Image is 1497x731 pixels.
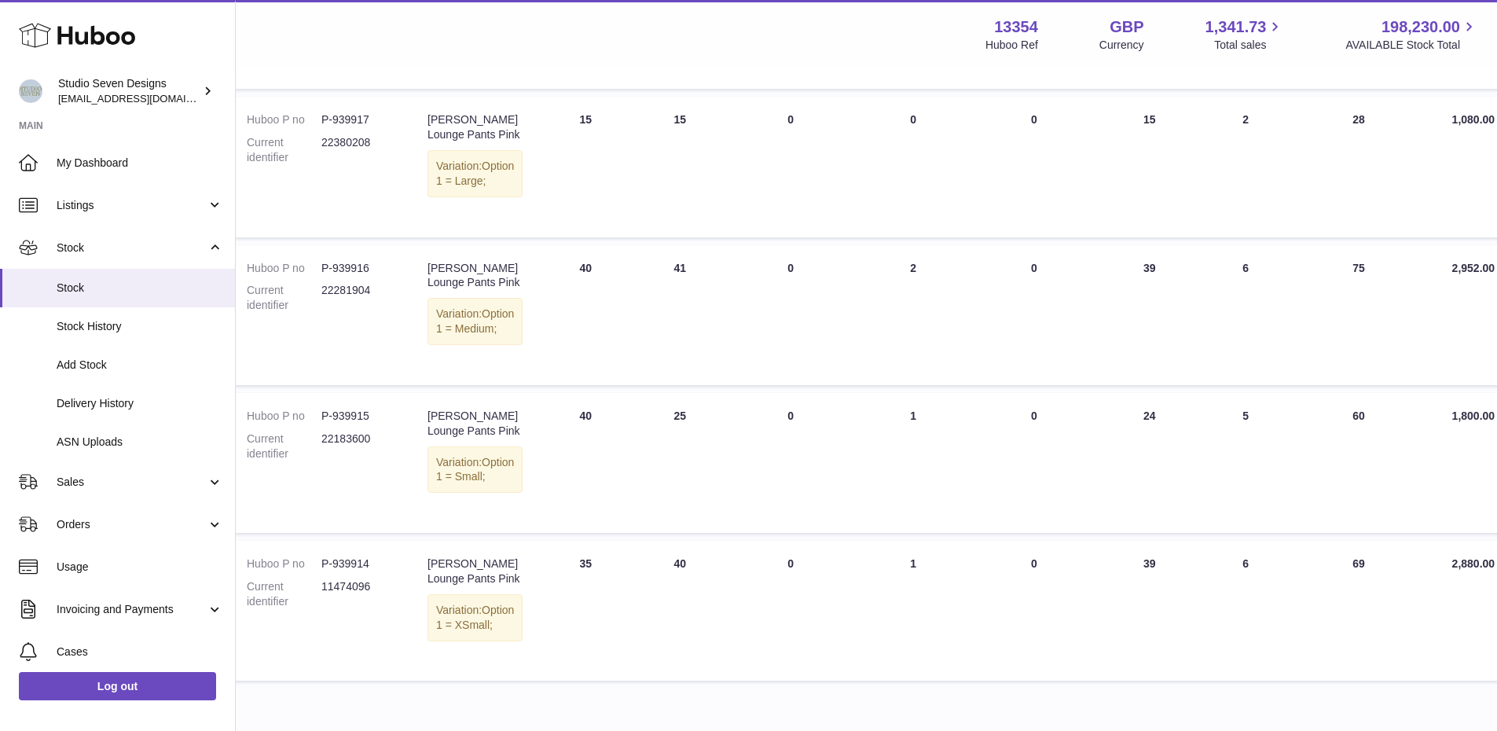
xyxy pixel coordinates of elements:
[1205,17,1267,38] span: 1,341.73
[57,560,223,575] span: Usage
[1096,245,1203,385] td: 39
[57,517,207,532] span: Orders
[538,245,633,385] td: 40
[633,541,727,681] td: 40
[985,38,1038,53] div: Huboo Ref
[1289,97,1429,237] td: 28
[1031,410,1037,422] span: 0
[1345,17,1478,53] a: 198,230.00 AVAILABLE Stock Total
[1031,557,1037,570] span: 0
[57,241,207,255] span: Stock
[1096,541,1203,681] td: 39
[436,604,514,631] span: Option 1 = XSmall;
[727,393,854,533] td: 0
[1031,262,1037,274] span: 0
[854,97,972,237] td: 0
[854,393,972,533] td: 1
[321,409,396,424] dd: P-939915
[1205,17,1285,53] a: 1,341.73 Total sales
[1381,17,1460,38] span: 198,230.00
[538,393,633,533] td: 40
[1289,245,1429,385] td: 75
[1203,97,1289,237] td: 2
[321,579,396,609] dd: 11474096
[247,432,321,461] dt: Current identifier
[1031,113,1037,126] span: 0
[57,435,223,450] span: ASN Uploads
[321,135,396,165] dd: 22380208
[321,112,396,127] dd: P-939917
[1096,393,1203,533] td: 24
[1289,393,1429,533] td: 60
[58,92,231,105] span: [EMAIL_ADDRESS][DOMAIN_NAME]
[1096,97,1203,237] td: 15
[854,541,972,681] td: 1
[427,594,523,641] div: Variation:
[727,97,854,237] td: 0
[57,358,223,373] span: Add Stock
[1203,245,1289,385] td: 6
[633,245,727,385] td: 41
[427,112,523,142] div: [PERSON_NAME] Lounge Pants Pink
[633,393,727,533] td: 25
[57,198,207,213] span: Listings
[1203,393,1289,533] td: 5
[321,283,396,313] dd: 22281904
[727,541,854,681] td: 0
[1452,113,1495,126] span: 1,080.00
[427,298,523,345] div: Variation:
[1110,17,1143,38] strong: GBP
[1214,38,1284,53] span: Total sales
[427,446,523,494] div: Variation:
[57,319,223,334] span: Stock History
[58,76,200,106] div: Studio Seven Designs
[538,541,633,681] td: 35
[427,409,523,439] div: [PERSON_NAME] Lounge Pants Pink
[57,281,223,296] span: Stock
[427,261,523,291] div: [PERSON_NAME] Lounge Pants Pink
[1452,262,1495,274] span: 2,952.00
[247,135,321,165] dt: Current identifier
[321,557,396,571] dd: P-939914
[994,17,1038,38] strong: 13354
[57,396,223,411] span: Delivery History
[57,645,223,659] span: Cases
[321,432,396,461] dd: 22183600
[19,672,216,700] a: Log out
[247,112,321,127] dt: Huboo P no
[727,245,854,385] td: 0
[633,97,727,237] td: 15
[57,475,207,490] span: Sales
[427,557,523,586] div: [PERSON_NAME] Lounge Pants Pink
[1452,557,1495,570] span: 2,880.00
[247,557,321,571] dt: Huboo P no
[538,97,633,237] td: 15
[57,602,207,617] span: Invoicing and Payments
[1099,38,1144,53] div: Currency
[427,150,523,197] div: Variation:
[1289,541,1429,681] td: 69
[436,456,514,483] span: Option 1 = Small;
[1452,410,1495,422] span: 1,800.00
[247,579,321,609] dt: Current identifier
[1345,38,1478,53] span: AVAILABLE Stock Total
[1203,541,1289,681] td: 6
[321,261,396,276] dd: P-939916
[19,79,42,103] img: contact.studiosevendesigns@gmail.com
[854,245,972,385] td: 2
[247,283,321,313] dt: Current identifier
[247,409,321,424] dt: Huboo P no
[57,156,223,171] span: My Dashboard
[247,261,321,276] dt: Huboo P no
